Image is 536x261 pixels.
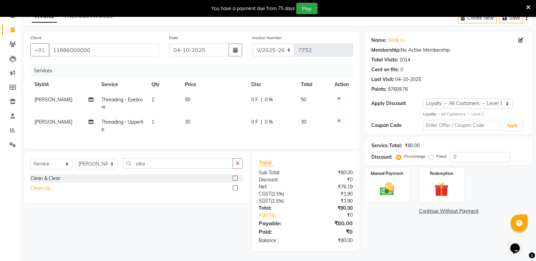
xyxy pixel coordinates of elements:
[499,13,523,23] button: Save
[296,3,318,14] button: Pay
[430,181,453,199] img: _gift.svg
[306,219,358,227] div: ₹80.00
[405,142,420,149] div: ₹80.00
[306,198,358,205] div: ₹1.90
[330,77,353,92] th: Action
[306,176,358,183] div: ₹0
[301,97,306,103] span: 50
[371,56,398,63] div: Total Visits:
[371,47,401,54] div: Membership:
[301,119,306,125] span: 30
[185,119,190,125] span: 30
[400,66,403,73] div: 0
[265,96,273,103] span: 0 %
[259,159,274,166] span: Total
[30,35,41,41] label: Client
[430,171,453,177] label: Redemption
[30,185,50,192] div: Clean Up
[30,44,49,56] button: +91
[423,112,441,116] strong: Loyalty →
[399,56,410,63] div: 1014
[371,100,423,107] div: Apply Discount
[259,191,271,197] span: CGST
[306,169,358,176] div: ₹80.00
[423,111,526,117] div: All Customers → Level 1
[49,44,159,56] input: Search by Name/Mobile/Email/Code
[371,154,392,161] div: Discount:
[152,97,154,103] span: 1
[395,76,421,83] div: 04-10-2025
[211,5,295,12] div: You have a payment due from 75 days
[181,77,247,92] th: Price
[97,77,147,92] th: Service
[169,35,178,41] label: Date
[251,119,258,126] span: 0 F
[34,119,72,125] span: [PERSON_NAME]
[261,119,262,126] span: |
[503,121,522,131] button: Apply
[254,190,306,198] div: ( )
[306,190,358,198] div: ₹1.90
[273,191,283,197] span: 2.5%
[272,198,282,204] span: 2.5%
[366,208,531,215] a: Continue Without Payment
[254,176,306,183] div: Discount:
[254,237,306,244] div: Balance :
[254,228,306,236] div: Paid:
[31,64,358,77] div: Services
[254,205,306,212] div: Total:
[123,158,233,169] input: Search or Scan
[297,77,330,92] th: Total
[508,234,529,254] iframe: chat widget
[152,119,154,125] span: 1
[30,175,60,182] div: Clean & Clear
[254,198,306,205] div: ( )
[371,37,387,44] div: Name:
[306,183,358,190] div: ₹76.19
[371,86,387,93] div: Points:
[254,183,306,190] div: Net:
[371,171,403,177] label: Manual Payment
[388,37,404,44] a: Walk In
[254,219,306,227] div: Payable:
[251,96,258,103] span: 0 F
[371,66,399,73] div: Card on file:
[34,97,72,103] span: [PERSON_NAME]
[254,212,314,219] a: Add Tip
[101,119,143,132] span: Threading - Upperlip
[101,97,143,110] span: Threading - Eyebrow
[371,142,402,149] div: Service Total:
[265,119,273,126] span: 0 %
[30,77,97,92] th: Stylist
[252,35,282,41] label: Invoice Number
[371,122,423,129] div: Coupon Code
[314,212,358,219] div: ₹0
[254,169,306,176] div: Sub Total:
[371,47,526,54] div: No Active Membership
[306,228,358,236] div: ₹0
[371,76,394,83] div: Last Visit:
[247,77,297,92] th: Disc
[436,153,446,159] label: Fixed
[185,97,190,103] span: 50
[147,77,181,92] th: Qty
[458,13,497,23] button: Create New
[388,86,408,93] div: 97609.76
[423,120,500,130] input: Enter Offer / Coupon Code
[306,237,358,244] div: ₹80.00
[375,181,399,197] img: _cash.svg
[306,205,358,212] div: ₹80.00
[404,153,426,159] label: Percentage
[261,96,262,103] span: |
[259,198,271,204] span: SGST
